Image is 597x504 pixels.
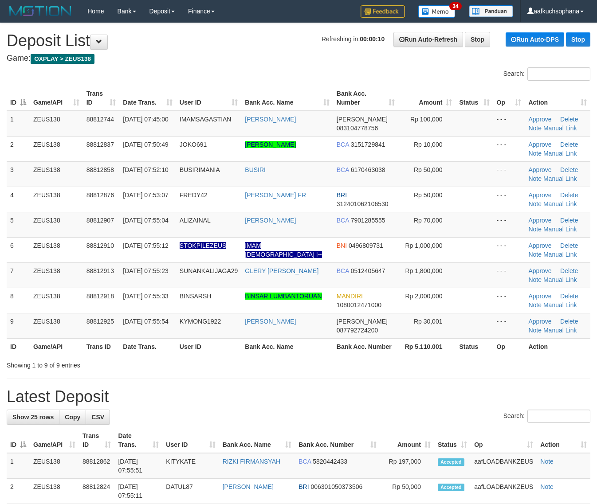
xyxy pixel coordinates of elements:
[322,35,385,43] span: Refreshing in:
[543,125,577,132] a: Manual Link
[223,483,274,490] a: [PERSON_NAME]
[162,479,219,504] td: DATUL87
[528,116,551,123] a: Approve
[7,428,30,453] th: ID: activate to sort column descending
[503,67,590,81] label: Search:
[180,293,212,300] span: BINSARSH
[7,187,30,212] td: 4
[83,86,120,111] th: Trans ID: activate to sort column ascending
[540,483,554,490] a: Note
[528,276,542,283] a: Note
[30,288,83,313] td: ZEUS138
[79,453,114,479] td: 88812862
[471,453,537,479] td: aafLOADBANKZEUS
[119,338,176,355] th: Date Trans.
[86,293,114,300] span: 88812918
[30,136,83,161] td: ZEUS138
[223,458,280,465] a: RIZKI FIRMANSYAH
[528,150,542,157] a: Note
[333,338,398,355] th: Bank Acc. Number
[162,428,219,453] th: User ID: activate to sort column ascending
[414,318,443,325] span: Rp 30,001
[86,410,110,425] a: CSV
[30,161,83,187] td: ZEUS138
[123,141,168,148] span: [DATE] 07:50:49
[123,293,168,300] span: [DATE] 07:55:33
[7,86,30,111] th: ID: activate to sort column descending
[528,226,542,233] a: Note
[30,479,79,504] td: ZEUS138
[337,141,349,148] span: BCA
[59,410,86,425] a: Copy
[540,458,554,465] a: Note
[360,35,385,43] strong: 00:00:10
[493,111,525,137] td: - - -
[298,483,309,490] span: BRI
[180,191,208,199] span: FREDY42
[7,288,30,313] td: 8
[405,267,442,274] span: Rp 1,800,000
[86,267,114,274] span: 88812913
[405,293,442,300] span: Rp 2,000,000
[528,166,551,173] a: Approve
[123,267,168,274] span: [DATE] 07:55:23
[449,2,461,10] span: 34
[528,267,551,274] a: Approve
[245,141,296,148] a: [PERSON_NAME]
[180,267,238,274] span: SUNANKALIJAGA29
[506,32,564,47] a: Run Auto-DPS
[30,86,83,111] th: Game/API: activate to sort column ascending
[528,327,542,334] a: Note
[114,453,162,479] td: [DATE] 07:55:51
[123,191,168,199] span: [DATE] 07:53:07
[471,428,537,453] th: Op: activate to sort column ascending
[543,200,577,207] a: Manual Link
[560,217,578,224] a: Delete
[176,338,242,355] th: User ID
[560,242,578,249] a: Delete
[410,116,442,123] span: Rp 100,000
[114,428,162,453] th: Date Trans.: activate to sort column ascending
[337,327,378,334] span: Copy 087792724200 to clipboard
[560,116,578,123] a: Delete
[560,141,578,148] a: Delete
[86,242,114,249] span: 88812910
[337,200,389,207] span: Copy 312401062106530 to clipboard
[30,313,83,338] td: ZEUS138
[7,136,30,161] td: 2
[162,453,219,479] td: KITYKATE
[543,150,577,157] a: Manual Link
[245,116,296,123] a: [PERSON_NAME]
[560,318,578,325] a: Delete
[560,166,578,173] a: Delete
[123,318,168,325] span: [DATE] 07:55:54
[456,86,493,111] th: Status: activate to sort column ascending
[241,338,333,355] th: Bank Acc. Name
[30,453,79,479] td: ZEUS138
[337,301,381,309] span: Copy 1080012471000 to clipboard
[351,141,385,148] span: Copy 3151729841 to clipboard
[7,4,74,18] img: MOTION_logo.png
[31,54,94,64] span: OXPLAY > ZEUS138
[337,293,363,300] span: MANDIRI
[123,116,168,123] span: [DATE] 07:45:00
[123,166,168,173] span: [DATE] 07:52:10
[493,161,525,187] td: - - -
[65,414,80,421] span: Copy
[528,293,551,300] a: Approve
[543,175,577,182] a: Manual Link
[493,212,525,237] td: - - -
[7,388,590,406] h1: Latest Deposit
[528,141,551,148] a: Approve
[337,217,349,224] span: BCA
[537,428,590,453] th: Action: activate to sort column ascending
[7,54,590,63] h4: Game:
[414,217,443,224] span: Rp 70,000
[380,479,434,504] td: Rp 50,000
[119,86,176,111] th: Date Trans.: activate to sort column ascending
[418,5,456,18] img: Button%20Memo.svg
[12,414,54,421] span: Show 25 rows
[337,242,347,249] span: BNI
[393,32,463,47] a: Run Auto-Refresh
[30,338,83,355] th: Game/API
